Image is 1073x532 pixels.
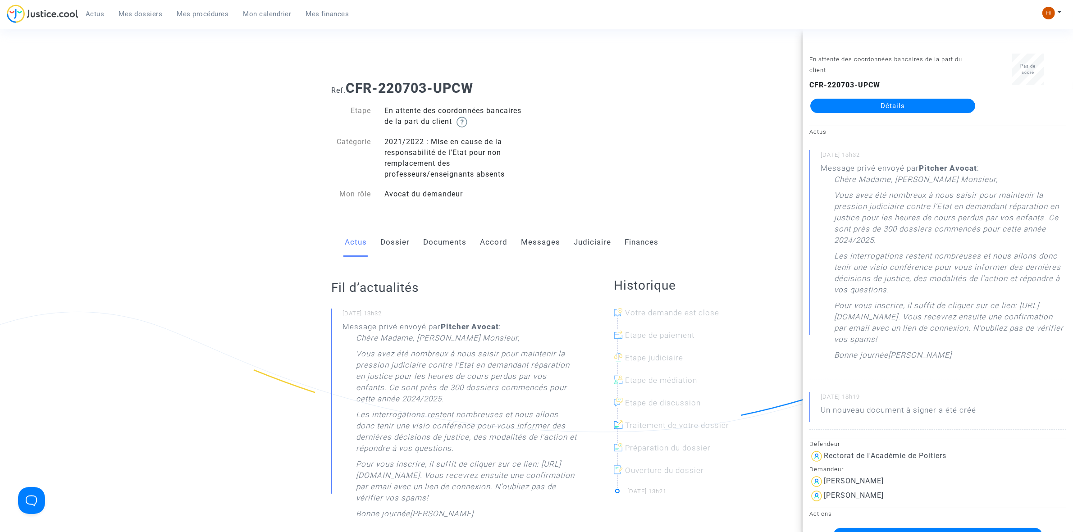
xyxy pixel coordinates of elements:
a: Dossier [380,227,410,257]
span: Mes procédures [177,10,229,18]
a: Accord [480,227,507,257]
a: Messages [521,227,560,257]
p: [PERSON_NAME] [410,508,474,524]
span: Mon calendrier [243,10,292,18]
img: icon-user.svg [809,449,824,464]
small: En attente des coordonnées bancaires de la part du client [809,56,962,73]
b: Pitcher Avocat [441,322,499,331]
img: icon-user.svg [809,489,824,503]
div: Message privé envoyé par : [342,321,578,524]
img: help.svg [457,117,467,127]
a: Mes dossiers [112,7,170,21]
p: Chère Madame, [PERSON_NAME] Monsieur, [834,174,998,190]
small: [DATE] 13h32 [821,151,1066,163]
span: Pas de score [1020,64,1036,75]
div: 2021/2022 : Mise en cause de la responsabilité de l'Etat pour non remplacement des professeurs/en... [378,136,537,180]
p: Pour vous inscrire, il suffit de cliquer sur ce lien: [URL][DOMAIN_NAME]. Vous recevrez ensuite u... [356,459,578,508]
span: Mes dossiers [119,10,163,18]
img: fc99b196863ffcca57bb8fe2645aafd9 [1042,7,1055,19]
small: Actions [809,510,832,517]
a: Mes finances [299,7,356,21]
img: icon-user.svg [809,474,824,489]
a: Judiciaire [574,227,611,257]
p: Bonne journée [356,508,410,524]
iframe: Help Scout Beacon - Open [18,487,45,514]
p: [PERSON_NAME] [888,350,952,365]
a: Mon calendrier [236,7,299,21]
div: Message privé envoyé par : [821,163,1066,365]
a: Documents [423,227,466,257]
p: Vous avez été nombreux à nous saisir pour maintenir la pression judiciaire contre l'Etat en deman... [356,348,578,409]
a: Actus [345,227,367,257]
div: Catégorie [324,136,378,180]
a: Mes procédures [170,7,236,21]
a: Actus [78,7,112,21]
small: [DATE] 13h32 [342,309,578,321]
b: Pitcher Avocat [919,164,977,173]
p: Vous avez été nombreux à nous saisir pour maintenir la pression judiciaire contre l'Etat en deman... [834,190,1066,250]
p: Les interrogations restent nombreuses et nous allons donc tenir une visio conférence pour vous in... [356,409,578,459]
img: jc-logo.svg [7,5,78,23]
b: CFR-220703-UPCW [809,81,880,89]
a: Détails [810,99,975,113]
span: Ref. [331,86,346,95]
div: Avocat du demandeur [378,189,537,200]
div: [PERSON_NAME] [824,477,884,485]
p: Les interrogations restent nombreuses et nous allons donc tenir une visio conférence pour vous in... [834,250,1066,300]
h2: Fil d’actualités [331,280,578,296]
small: Actus [809,128,826,135]
h2: Historique [614,277,742,293]
b: CFR-220703-UPCW [346,80,473,96]
p: Bonne journée [834,350,888,365]
p: Un nouveau document à signer a été créé [821,405,976,420]
a: Finances [625,227,658,257]
span: Actus [86,10,105,18]
div: Etape [324,105,378,127]
div: Mon rôle [324,189,378,200]
small: Défendeur [809,441,840,447]
p: Pour vous inscrire, il suffit de cliquer sur ce lien: [URL][DOMAIN_NAME]. Vous recevrez ensuite u... [834,300,1066,350]
span: Votre demande est close [625,308,719,317]
div: Rectorat de l'Académie de Poitiers [824,451,946,460]
small: Demandeur [809,466,844,473]
div: En attente des coordonnées bancaires de la part du client [378,105,537,127]
span: Mes finances [306,10,349,18]
p: Chère Madame, [PERSON_NAME] Monsieur, [356,332,520,348]
small: [DATE] 18h19 [821,393,1066,405]
div: [PERSON_NAME] [824,491,884,500]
